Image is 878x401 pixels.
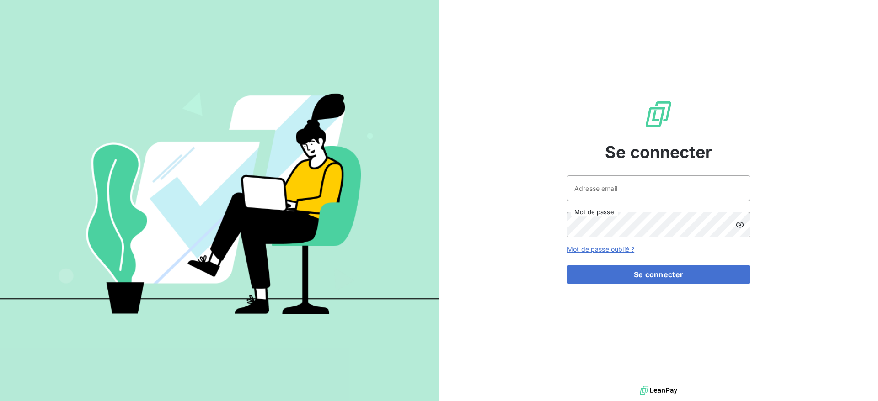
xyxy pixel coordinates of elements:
img: logo [640,384,677,397]
img: Logo LeanPay [644,100,673,129]
a: Mot de passe oublié ? [567,245,634,253]
input: placeholder [567,175,750,201]
button: Se connecter [567,265,750,284]
span: Se connecter [605,140,712,164]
